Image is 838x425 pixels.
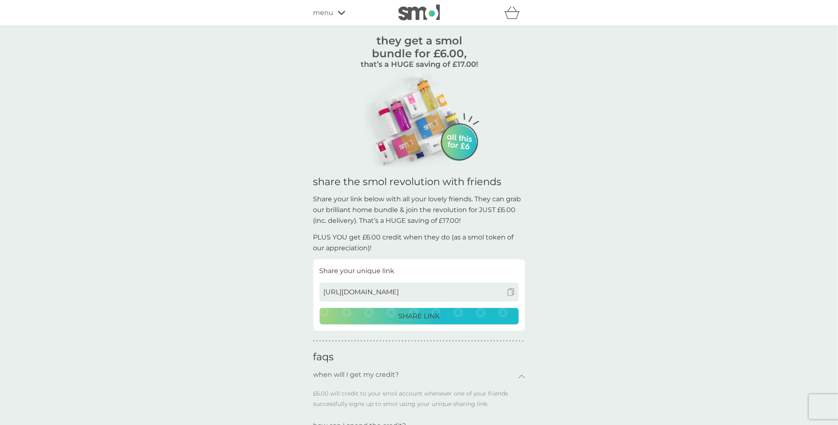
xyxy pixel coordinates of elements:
button: SHARE LINK [320,308,519,325]
p: ● [402,339,403,343]
span: [URL][DOMAIN_NAME] [324,287,399,298]
div: basket [504,5,525,21]
h1: they get a smol bundle for £6.00, [372,26,467,60]
p: ● [392,339,394,343]
p: ● [462,339,464,343]
p: ● [342,339,343,343]
p: ● [373,339,375,343]
p: ● [421,339,423,343]
p: ● [361,339,362,343]
p: ● [335,339,337,343]
p: ● [351,339,353,343]
p: ● [367,339,369,343]
p: ● [449,339,451,343]
p: ● [322,339,324,343]
p: ● [339,339,340,343]
p: ● [474,339,476,343]
p: ● [386,339,388,343]
p: ● [389,339,391,343]
p: ● [383,339,384,343]
p: ● [408,339,410,343]
p: ● [519,339,520,343]
p: ● [513,339,514,343]
p: ● [411,339,413,343]
h2: that’s a HUGE saving of £17.00! [361,60,478,69]
p: ● [380,339,381,343]
p: ● [437,339,438,343]
p: ● [376,339,378,343]
p: ● [500,339,501,343]
p: ● [348,339,349,343]
p: Share your link below with all your lovely friends. They can grab our brilliant home bundle & joi... [313,194,525,226]
p: ● [440,339,442,343]
p: £6.00 will credit to your smol account whenever one of your friends successfully signs up to smol... [313,388,525,416]
p: when will I get my credit? [313,365,399,384]
p: ● [329,339,331,343]
p: ● [456,339,457,343]
p: ● [433,339,435,343]
p: ● [430,339,432,343]
p: ● [481,339,483,343]
p: ● [398,339,400,343]
p: ● [345,339,347,343]
img: This image shows the smol home bundle along with a graphic that states ‘all this for £6.00’. [351,69,488,170]
p: ● [313,339,315,343]
p: ● [509,339,511,343]
p: ● [357,339,359,343]
p: ● [443,339,445,343]
p: ● [465,339,467,343]
span: menu [313,7,334,18]
img: smol [398,5,440,20]
h1: share the smol revolution with friends [313,176,525,188]
p: ● [418,339,419,343]
p: ● [468,339,470,343]
p: ● [506,339,508,343]
p: ● [522,339,524,343]
p: ● [491,339,492,343]
p: ● [405,339,407,343]
p: Share your unique link [320,266,519,276]
p: ● [415,339,416,343]
p: ● [354,339,356,343]
p: ● [316,339,318,343]
p: ● [472,339,473,343]
p: ● [487,339,489,343]
p: ● [320,339,321,343]
h2: faqs [313,351,525,365]
p: ● [427,339,429,343]
img: copy to clipboard [507,288,515,296]
p: ● [459,339,460,343]
p: ● [452,339,454,343]
p: ● [424,339,425,343]
p: SHARE LINK [398,311,440,322]
p: ● [396,339,397,343]
p: ● [478,339,479,343]
p: ● [364,339,366,343]
p: ● [332,339,334,343]
p: ● [494,339,495,343]
p: ● [516,339,518,343]
p: ● [497,339,498,343]
p: ● [370,339,372,343]
p: ● [326,339,327,343]
p: ● [503,339,505,343]
p: ● [446,339,448,343]
p: ● [484,339,486,343]
p: PLUS YOU get £6.00 credit when they do (as a smol token of our appreciation)! [313,232,525,253]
